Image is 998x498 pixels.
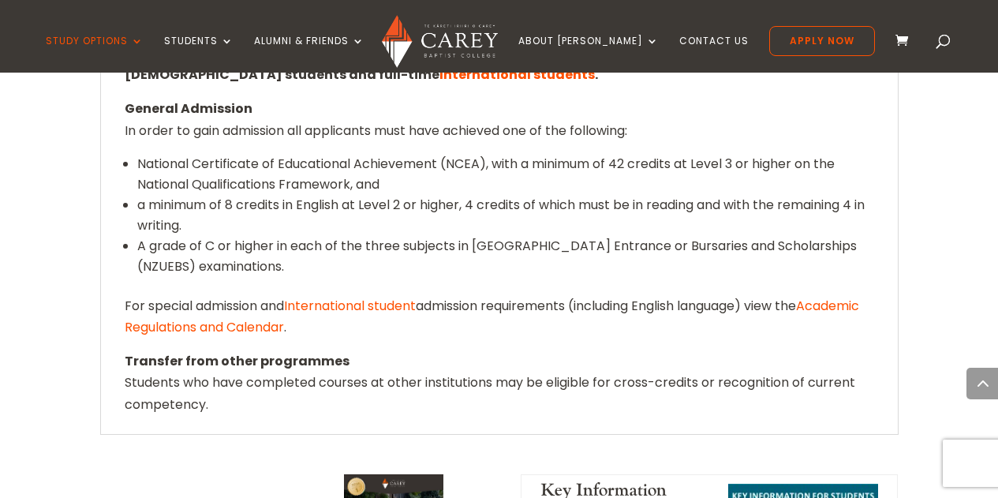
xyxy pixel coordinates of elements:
a: Students [164,36,234,73]
p: Students who have completed courses at other institutions may be eligible for cross-credits or re... [125,350,874,415]
p: In order to gain admission all applicants must have achieved one of the following: [125,98,874,153]
li: National Certificate of Educational Achievement (NCEA), with a minimum of 42 credits at Level 3 o... [137,154,874,195]
span: For special admission and [125,297,284,315]
span: admission requirements (including English language) view the [416,297,796,315]
strong: General Admission [125,99,252,118]
a: Apply Now [769,26,875,56]
p: . [125,295,874,350]
a: Contact Us [679,36,749,73]
li: a minimum of 8 credits in English at Level 2 or higher, 4 credits of which must be in reading and... [137,195,874,236]
a: About [PERSON_NAME] [518,36,659,73]
li: A grade of C or higher in each of the three subjects in [GEOGRAPHIC_DATA] Entrance or Bursaries a... [137,236,874,277]
a: International student [284,297,416,315]
strong: Transfer from other programmes [125,352,349,370]
a: Study Options [46,36,144,73]
a: International students [439,66,595,84]
img: Carey Baptist College [382,15,498,68]
a: Alumni & Friends [254,36,364,73]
